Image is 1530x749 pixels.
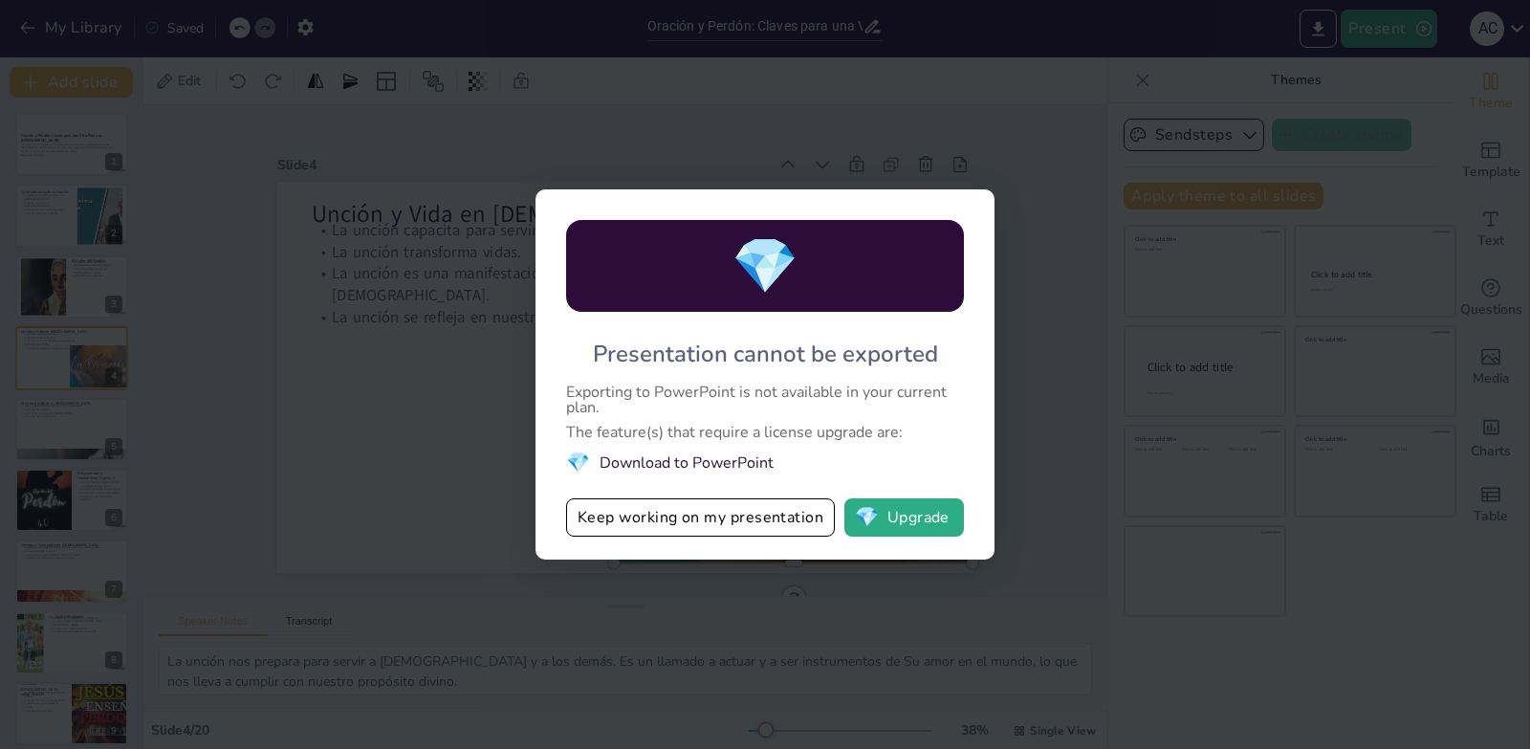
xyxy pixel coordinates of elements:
[732,230,798,303] span: diamond
[593,339,938,369] div: Presentation cannot be exported
[566,385,964,415] div: Exporting to PowerPoint is not available in your current plan.
[566,498,835,537] button: Keep working on my presentation
[844,498,964,537] button: diamondUpgrade
[855,508,879,527] span: diamond
[566,425,964,440] div: The feature(s) that require a license upgrade are:
[566,450,590,475] span: diamond
[566,450,964,475] li: Download to PowerPoint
